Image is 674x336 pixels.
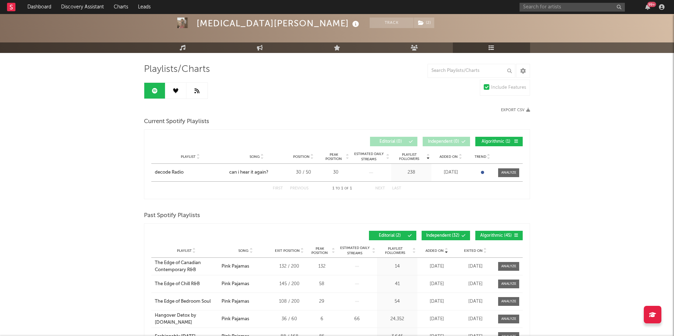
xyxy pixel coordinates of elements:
div: 58 [309,281,335,288]
span: Playlists/Charts [144,65,210,74]
div: 14 [379,263,416,270]
div: The Edge of Bedroom Soul [155,298,211,305]
div: [DATE] [419,263,454,270]
span: Peak Position [309,247,331,255]
span: to [336,187,340,190]
div: 30 [323,169,349,176]
span: Editorial ( 0 ) [375,140,407,144]
button: Algorithmic(1) [475,137,523,146]
span: Playlist [181,155,196,159]
a: Pink Pajamas [222,281,270,288]
button: Independent(32) [422,231,470,240]
div: [DATE] [419,281,454,288]
button: Last [392,187,401,190]
button: (2) [414,18,434,28]
a: Pink Pajamas [222,298,270,305]
div: [MEDICAL_DATA][PERSON_NAME] [197,18,361,29]
div: can i hear it again? [229,169,268,176]
input: Search for artists [520,3,625,12]
button: 99+ [645,4,650,10]
span: Independent ( 0 ) [427,140,460,144]
div: 1 1 1 [323,184,361,193]
span: Algorithmic ( 1 ) [480,140,512,144]
div: [DATE] [458,298,493,305]
input: Search Playlists/Charts [428,64,515,78]
span: Editorial ( 2 ) [374,234,406,238]
span: Estimated Daily Streams [338,246,371,256]
div: 6 [309,316,335,323]
span: Added On [425,249,444,253]
div: [DATE] [419,298,454,305]
div: Pink Pajamas [222,281,249,288]
span: Past Spotify Playlists [144,211,200,220]
span: Peak Position [323,153,345,161]
button: Next [375,187,385,190]
span: Playlist [177,249,192,253]
div: Pink Pajamas [222,298,249,305]
span: of [344,187,349,190]
div: 132 [309,263,335,270]
div: 145 / 200 [273,281,305,288]
div: 66 [338,316,375,323]
span: Added On [440,155,458,159]
span: Playlist Followers [393,153,425,161]
span: Estimated Daily Streams [352,152,385,162]
span: Song [250,155,260,159]
div: 108 / 200 [273,298,305,305]
span: Trend [475,155,486,159]
div: 24,352 [379,316,416,323]
div: [DATE] [419,316,454,323]
button: Algorithmic(45) [475,231,523,240]
div: Pink Pajamas [222,316,249,323]
div: 54 [379,298,416,305]
div: The Edge of Chill R&B [155,281,200,288]
div: 36 / 60 [273,316,305,323]
div: 41 [379,281,416,288]
button: Editorial(0) [370,137,417,146]
button: Previous [290,187,309,190]
div: 132 / 200 [273,263,305,270]
button: Editorial(2) [369,231,416,240]
div: Pink Pajamas [222,263,249,270]
button: Track [370,18,414,28]
span: ( 2 ) [414,18,435,28]
div: decode Radio [155,169,184,176]
span: Algorithmic ( 45 ) [480,234,512,238]
span: Current Spotify Playlists [144,117,209,126]
button: Independent(0) [423,137,470,146]
span: Exited On [464,249,483,253]
button: Export CSV [501,108,530,112]
span: Song [238,249,249,253]
a: Hangover Detox by [DOMAIN_NAME] [155,312,218,326]
div: [DATE] [433,169,468,176]
div: [DATE] [458,281,493,288]
div: 99 + [647,2,656,7]
div: [DATE] [458,316,493,323]
span: Independent ( 32 ) [426,234,460,238]
div: 30 / 50 [288,169,319,176]
div: Include Features [491,83,526,92]
a: Pink Pajamas [222,263,270,270]
a: decode Radio [155,169,226,176]
a: The Edge of Chill R&B [155,281,218,288]
button: First [273,187,283,190]
div: [DATE] [458,263,493,270]
div: 29 [309,298,335,305]
span: Exit Position [275,249,300,253]
span: Playlist Followers [379,247,411,255]
span: Position [293,155,310,159]
a: The Edge of Canadian Contemporary R&B [155,260,218,273]
a: The Edge of Bedroom Soul [155,298,218,305]
div: 238 [393,169,430,176]
a: Pink Pajamas [222,316,270,323]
